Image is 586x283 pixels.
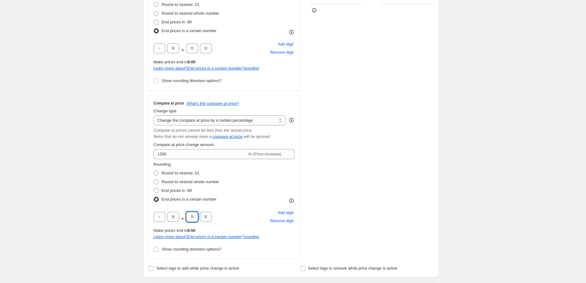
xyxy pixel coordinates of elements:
span: Round to nearest .01 [162,171,199,175]
input: ﹡ [186,212,198,222]
span: Round to nearest .01 [162,2,199,7]
span: End prices in .99 [162,188,192,193]
i: Learn more about " End prices in a certain number " rounding [154,66,259,71]
button: compare at price [212,134,243,139]
a: Learn more about"End prices in a certain number"rounding [154,66,259,71]
span: Add digit [278,210,294,216]
span: Show rounding direction options? [162,78,221,83]
input: ﹡ [154,212,165,222]
button: Add placeholder [277,40,295,48]
input: ﹡ [186,43,198,53]
i: Learn more about " End prices in a certain number " rounding [154,234,259,239]
span: Select tags to remove while price change is active [308,266,398,271]
span: Make prices end in [154,60,195,64]
div: help [288,117,295,123]
span: Add digit [278,41,294,47]
input: ﹡ [200,43,212,53]
button: Remove placeholder [269,48,295,56]
button: What's the compare at price? [187,101,239,106]
input: ﹡ [154,43,165,53]
i: Items that do not already have a [154,134,211,139]
span: Select tags to add while price change is active [156,266,239,271]
span: Round to nearest whole number [162,179,219,184]
span: End prices in .99 [162,20,192,24]
span: Remove digit [270,49,294,56]
h3: Compare at price [154,101,184,106]
span: . [181,43,184,53]
button: Remove placeholder [269,217,295,225]
i: will be ignored. [244,134,271,139]
span: Show rounding direction options? [162,247,221,251]
span: Compare at price change amount [154,142,214,147]
a: Learn more about"End prices in a certain number"rounding [154,234,259,239]
span: Remove digit [270,218,294,224]
span: Make prices end in [154,228,195,233]
input: -15 [154,149,247,159]
span: Change type [154,109,177,113]
input: ﹡ [167,43,179,53]
span: End prices in a certain number [162,28,216,33]
span: End prices in a certain number [162,197,216,202]
input: ﹡ [200,212,212,222]
i: Compare at prices cannot be less than the actual price. [154,128,253,133]
input: ﹡ [167,212,179,222]
button: Add placeholder [277,209,295,217]
span: . [181,212,184,222]
span: Round to nearest whole number [162,11,219,16]
b: 9.50 [187,228,195,233]
span: Rounding [154,162,171,167]
b: 9.00 [187,60,195,64]
span: % (Price increase) [248,152,281,156]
